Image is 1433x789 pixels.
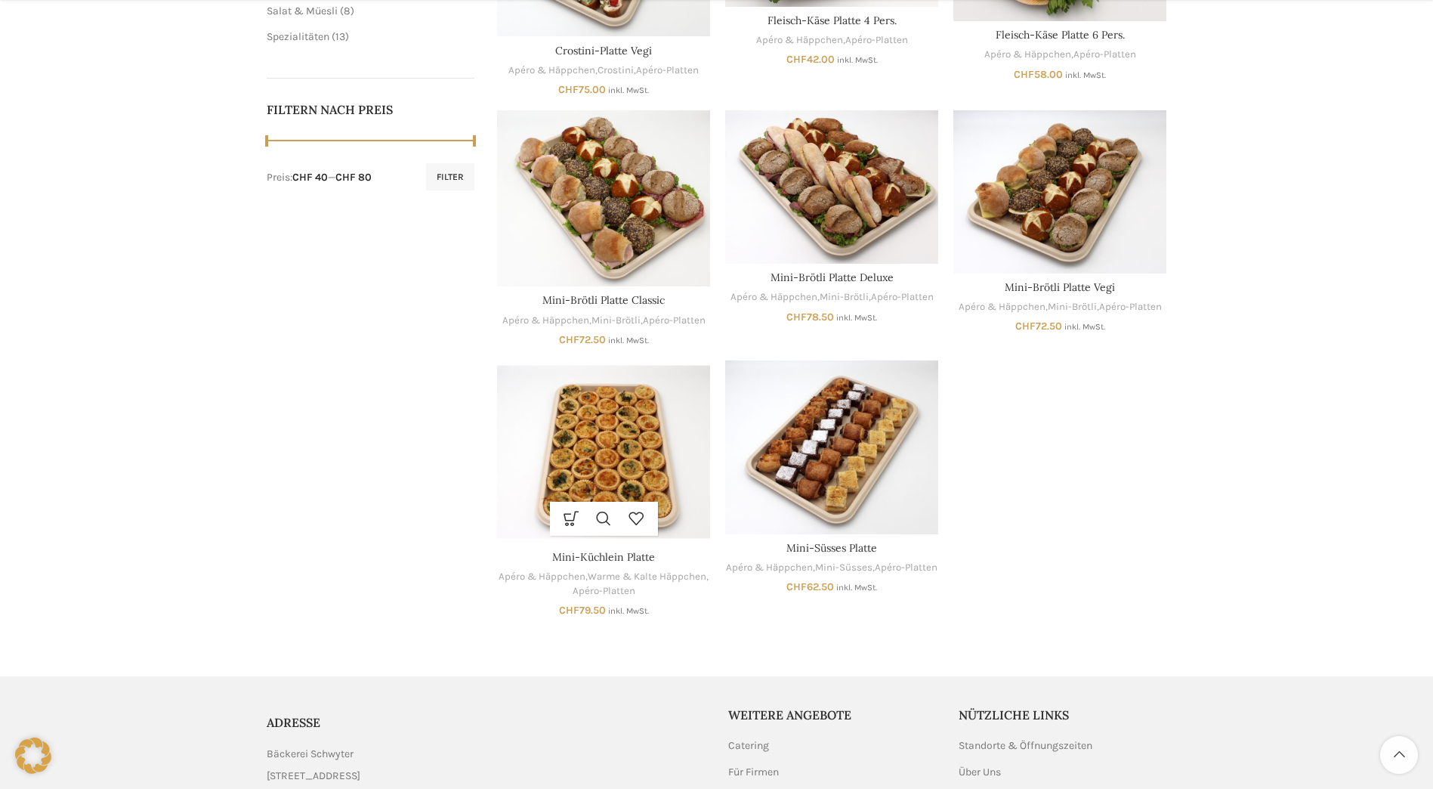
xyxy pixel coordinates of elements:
span: CHF [559,333,579,346]
a: Apéro-Platten [871,290,934,305]
div: , [725,33,938,48]
bdi: 75.00 [558,83,606,96]
div: , , [497,314,710,328]
a: Für Firmen [728,765,780,780]
a: Apéro-Platten [573,584,635,599]
span: ADRESSE [267,715,320,730]
small: inkl. MwSt. [1065,70,1106,80]
a: Mini-Küchlein Platte [552,550,655,564]
a: Apéro & Häppchen [756,33,843,48]
a: Scroll to top button [1380,736,1418,774]
a: Mini-Brötli [1048,300,1097,314]
span: CHF [1014,68,1034,81]
a: In den Warenkorb legen: „Mini-Küchlein Platte“ [555,502,588,536]
bdi: 42.00 [786,53,835,66]
span: 8 [344,5,351,17]
a: Mini-Brötli Platte Deluxe [725,110,938,264]
a: Spezialitäten [267,30,329,43]
div: , , [725,290,938,305]
a: Mini-Süsses Platte [725,360,938,534]
small: inkl. MwSt. [1064,322,1105,332]
span: CHF 80 [335,171,372,184]
a: Mini-Süsses Platte [786,541,877,555]
a: Apéro-Platten [845,33,908,48]
div: Preis: — [267,170,372,185]
span: [STREET_ADDRESS] [267,768,360,784]
button: Filter [426,163,474,190]
span: CHF [786,311,807,323]
a: Catering [728,738,771,753]
small: inkl. MwSt. [608,85,649,95]
a: Mini-Brötli Platte Classic [497,110,710,287]
bdi: 78.50 [786,311,834,323]
a: Apéro & Häppchen [499,570,585,584]
bdi: 62.50 [786,580,834,593]
a: Salat & Müesli [267,5,338,17]
bdi: 58.00 [1014,68,1063,81]
small: inkl. MwSt. [837,55,878,65]
a: Mini-Brötli [820,290,869,305]
a: Crostini [598,63,634,78]
a: Apéro & Häppchen [726,561,813,575]
a: Apéro-Platten [875,561,937,575]
a: Mini-Brötli Platte Deluxe [771,271,894,284]
div: , , [497,63,710,78]
a: Fleisch-Käse Platte 4 Pers. [767,14,897,27]
a: Mini-Brötli [591,314,641,328]
a: Schnellansicht [588,502,620,536]
a: Mini-Brötli Platte Classic [542,293,665,307]
a: Mini-Brötli Platte Vegi [1005,280,1115,294]
h5: Weitere Angebote [728,707,937,723]
a: Apéro & Häppchen [508,63,595,78]
h5: Nützliche Links [959,707,1167,723]
a: Mini-Brötli Platte Vegi [953,110,1166,274]
div: , , [953,300,1166,314]
small: inkl. MwSt. [608,336,649,345]
div: , , [497,570,710,598]
bdi: 79.50 [559,604,606,617]
small: inkl. MwSt. [836,313,877,323]
span: CHF [558,83,579,96]
a: Apéro & Häppchen [730,290,817,305]
small: inkl. MwSt. [608,606,649,616]
div: , [953,48,1166,62]
bdi: 72.50 [559,333,606,346]
a: Mini-Küchlein Platte [497,360,710,543]
span: CHF [559,604,579,617]
bdi: 72.50 [1015,320,1062,333]
a: Warme & Kalte Häppchen [588,570,706,584]
a: Apéro & Häppchen [502,314,589,328]
span: CHF [786,580,807,593]
span: CHF [786,53,807,66]
a: Apéro-Platten [636,63,699,78]
h5: Filtern nach Preis [267,101,475,118]
span: 13 [335,30,345,43]
a: Apéro-Platten [643,314,706,328]
span: Bäckerei Schwyter [267,746,354,763]
span: CHF [1015,320,1036,333]
a: Über Uns [959,765,1002,780]
a: Apéro & Häppchen [984,48,1071,62]
a: Apéro-Platten [1099,300,1162,314]
span: CHF 40 [292,171,328,184]
a: Crostini-Platte Vegi [555,44,652,57]
a: Apéro & Häppchen [959,300,1045,314]
a: Standorte & Öffnungszeiten [959,738,1094,753]
small: inkl. MwSt. [836,583,877,593]
div: , , [725,561,938,575]
a: Apéro-Platten [1073,48,1136,62]
a: Fleisch-Käse Platte 6 Pers. [996,28,1125,42]
a: Mini-Süsses [815,561,872,575]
